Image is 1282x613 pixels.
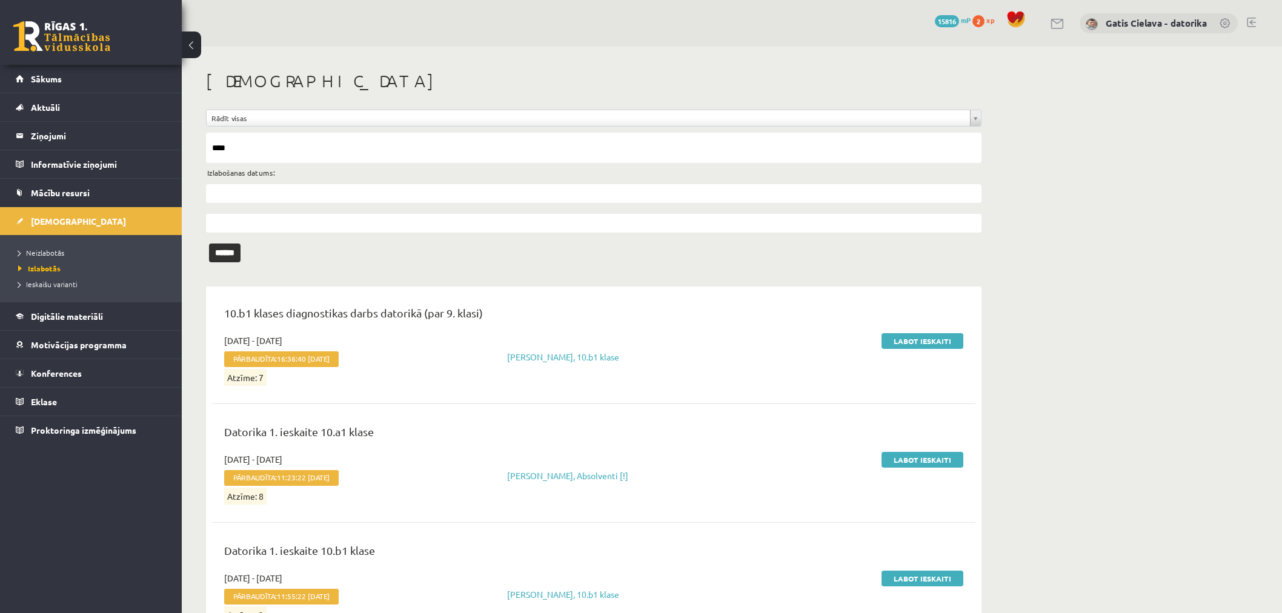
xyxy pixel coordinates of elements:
h1: [DEMOGRAPHIC_DATA] [206,71,981,91]
span: Eklase [31,396,57,407]
span: [DATE] - [DATE] [224,572,282,585]
a: Mācību resursi [16,179,167,207]
a: Labot ieskaiti [882,571,963,586]
span: Proktoringa izmēģinājums [31,425,136,436]
span: Mācību resursi [31,187,90,198]
p: 10.b1 klases diagnostikas darbs datorikā (par 9. klasi) [224,305,963,327]
a: 15816 mP [935,15,971,25]
a: Rādīt visas [207,110,981,126]
a: Proktoringa izmēģinājums [16,416,167,444]
a: [PERSON_NAME], 10.b1 klase [507,589,619,600]
span: Digitālie materiāli [31,311,103,322]
legend: Ziņojumi [31,122,167,150]
span: [DEMOGRAPHIC_DATA] [31,216,126,227]
a: [PERSON_NAME], Absolventi [!] [507,470,628,481]
legend: Informatīvie ziņojumi [31,150,167,178]
a: Eklase [16,388,167,416]
img: Gatis Cielava - datorika [1086,18,1098,30]
a: Labot ieskaiti [882,333,963,349]
span: [DATE] - [DATE] [224,453,282,466]
span: 11:55:22 [DATE] [277,592,330,600]
a: Labot ieskaiti [882,452,963,468]
a: Izlabotās [18,263,170,274]
p: Datorika 1. ieskaite 10.a1 klase [224,423,963,446]
span: Pārbaudīta: [224,351,339,367]
a: Gatis Cielava - datorika [1106,17,1207,29]
span: Aktuāli [31,102,60,113]
a: Digitālie materiāli [16,302,167,330]
a: 2 xp [972,15,1000,25]
span: Neizlabotās [18,248,64,257]
span: Ieskaišu varianti [18,279,78,289]
span: Konferences [31,368,82,379]
a: Rīgas 1. Tālmācības vidusskola [13,21,110,51]
span: xp [986,15,994,25]
span: mP [961,15,971,25]
span: Motivācijas programma [31,339,127,350]
span: 11:23:22 [DATE] [277,473,330,482]
span: Atzīme: 7 [224,369,267,386]
span: Rādīt visas [211,110,965,126]
span: 15816 [935,15,959,27]
span: Atzīme: 8 [224,488,267,505]
span: [DATE] - [DATE] [224,334,282,347]
span: Pārbaudīta: [224,589,339,605]
span: Pārbaudīta: [224,470,339,486]
a: [PERSON_NAME], 10.b1 klase [507,351,619,362]
a: Sākums [16,65,167,93]
p: Datorika 1. ieskaite 10.b1 klase [224,542,963,565]
a: Ziņojumi [16,122,167,150]
a: Ieskaišu varianti [18,279,170,290]
a: [DEMOGRAPHIC_DATA] [16,207,167,235]
a: Informatīvie ziņojumi [16,150,167,178]
label: Izlabošanas datums: [207,165,275,181]
span: 2 [972,15,985,27]
a: Aktuāli [16,93,167,121]
span: 16:36:40 [DATE] [277,354,330,363]
a: Motivācijas programma [16,331,167,359]
a: Konferences [16,359,167,387]
span: Izlabotās [18,263,61,273]
a: Neizlabotās [18,247,170,258]
span: Sākums [31,73,62,84]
